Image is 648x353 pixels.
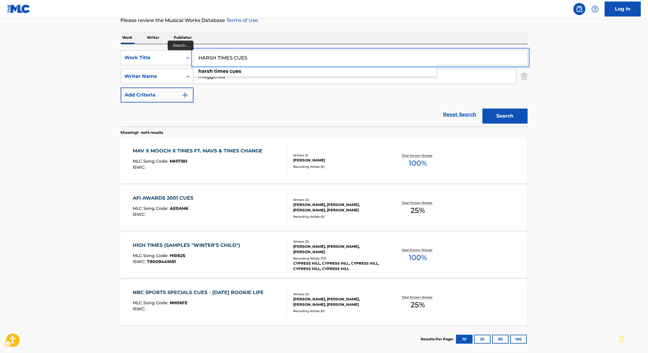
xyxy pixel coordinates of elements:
[293,292,384,296] div: Writers ( 4 )
[474,335,491,344] button: 25
[225,17,258,23] a: Terms of Use
[293,158,384,163] div: [PERSON_NAME]
[293,309,384,313] div: Recording Artists ( 0 )
[125,54,179,61] div: Work Title
[121,233,528,278] a: HIGH TIMES (SAMPLES "WINTER'S CHILD")MLC Song Code:H10625ISWC:T9009441081Writers (3)[PERSON_NAME]...
[133,195,196,202] div: AFI AWARDS 2001 CUES
[293,164,384,169] div: Recording Artists ( 0 )
[121,31,135,44] p: Work
[133,147,265,155] div: MAV X MOOCH X TIMES FT. MAVS & TIMES CHANGE
[521,69,528,84] img: Delete Criterion
[133,306,147,312] span: ISWC :
[576,5,583,13] img: search
[170,158,187,164] span: MH1T8H
[591,5,599,13] img: help
[293,244,384,255] div: [PERSON_NAME], [PERSON_NAME], [PERSON_NAME]
[121,87,194,103] button: Add Criteria
[440,108,479,121] a: Reset Search
[293,239,384,244] div: Writers ( 3 )
[620,330,623,348] div: Drag
[482,109,528,124] button: Search
[7,5,30,13] img: MLC Logo
[402,248,434,252] p: Total Known Shares:
[121,186,528,231] a: AFI AWARDS 2001 CUESMLC Song Code:AE0AHKISWC:Writers (4)[PERSON_NAME], [PERSON_NAME], [PERSON_NAM...
[133,300,170,305] span: MLC Song Code :
[293,256,384,261] div: Recording Artists ( 73 )
[199,68,213,74] strong: harsh
[492,335,509,344] button: 50
[510,335,527,344] button: 100
[402,295,434,299] p: Total Known Shares:
[121,280,528,325] a: NBC SPORTS SPECIALS CUES - [DATE] ROOKIE LIFEMLC Song Code:NH06FEISWC:Writers (4)[PERSON_NAME], [...
[121,50,528,127] form: Search Form
[170,206,188,211] span: AE0AHK
[293,261,384,272] div: CYPRESS HILL, CYPRESS HILL, CYPRESS HILL, CYPRESS HILL, CYPRESS HILL
[147,259,176,264] span: T9009441081
[133,158,170,164] span: MLC Song Code :
[421,336,455,342] p: Results Per Page:
[133,212,147,217] span: ISWC :
[194,51,527,65] input: Search...
[133,206,170,211] span: MLC Song Code :
[605,2,641,17] a: Log In
[172,31,194,44] p: Publisher
[402,153,434,158] p: Total Known Shares:
[402,201,434,205] p: Total Known Shares:
[121,138,528,183] a: MAV X MOOCH X TIMES FT. MAVS & TIMES CHANGEMLC Song Code:MH1T8HISWC:Writers (1)[PERSON_NAME]Recor...
[230,68,242,74] strong: cues
[125,73,179,80] div: Writer Name
[133,242,243,249] div: HIGH TIMES (SAMPLES "WINTER'S CHILD")
[618,324,648,353] div: Chat Widget
[293,153,384,158] div: Writers ( 1 )
[181,91,189,99] img: 9d2ae6d4665cec9f34b9.svg
[618,324,648,353] iframe: Hubspot Iframe
[133,259,147,264] span: ISWC :
[170,300,188,305] span: NH06FE
[411,299,425,310] span: 25 %
[293,296,384,307] div: [PERSON_NAME], [PERSON_NAME], [PERSON_NAME], [PERSON_NAME]
[145,31,161,44] p: Writer
[121,17,528,24] p: Please review the Musical Works Database
[456,335,473,344] button: 10
[409,252,427,263] span: 100 %
[293,198,384,202] div: Writers ( 4 )
[214,68,229,74] strong: times
[133,289,267,296] div: NBC SPORTS SPECIALS CUES - [DATE] ROOKIE LIFE
[170,253,185,258] span: H10625
[411,205,425,216] span: 25 %
[133,164,147,170] span: ISWC :
[293,214,384,219] div: Recording Artists ( 0 )
[409,158,427,169] span: 100 %
[293,202,384,213] div: [PERSON_NAME], [PERSON_NAME], [PERSON_NAME], [PERSON_NAME]
[133,253,170,258] span: MLC Song Code :
[121,130,163,135] p: Showing 1 - 4 of 4 results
